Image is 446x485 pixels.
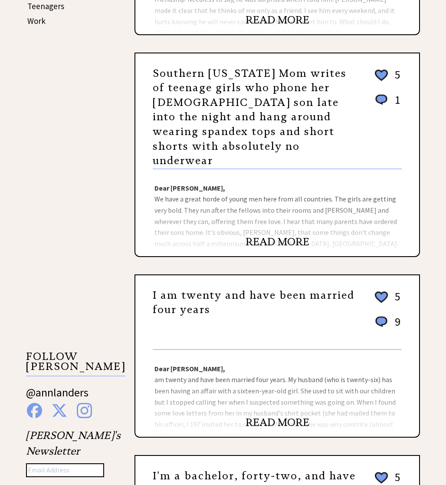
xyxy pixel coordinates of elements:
div: am twenty and have been married four years. My husband (who is twenty-six) has been having an aff... [135,350,419,437]
a: Southern [US_STATE] Mom writes of teenage girls who phone her [DEMOGRAPHIC_DATA] son late into th... [153,67,347,168]
img: facebook%20blue.png [27,403,42,418]
img: heart_outline%202.png [374,290,389,305]
input: Email Address [26,463,104,477]
a: I am twenty and have been married four years [153,289,354,317]
iframe: Advertisement [26,50,113,311]
strong: Dear [PERSON_NAME], [154,184,225,192]
a: READ MORE [246,416,309,429]
a: READ MORE [246,13,309,26]
p: FOLLOW [PERSON_NAME] [26,352,125,376]
a: Work [27,16,46,26]
a: Teenagers [27,1,64,11]
strong: Dear [PERSON_NAME], [154,364,225,373]
img: x%20blue.png [52,403,67,418]
img: message_round%201.png [374,93,389,107]
td: 5 [390,67,401,92]
td: 5 [390,289,401,313]
td: 9 [390,314,401,337]
img: message_round%201.png [374,315,389,329]
img: heart_outline%202.png [374,68,389,83]
td: 1 [390,92,401,115]
a: @annlanders [26,385,89,408]
a: READ MORE [246,235,309,248]
div: We have a great horde of young men here from all countries. The girls are getting very bold. They... [135,169,419,256]
img: instagram%20blue.png [77,403,92,418]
